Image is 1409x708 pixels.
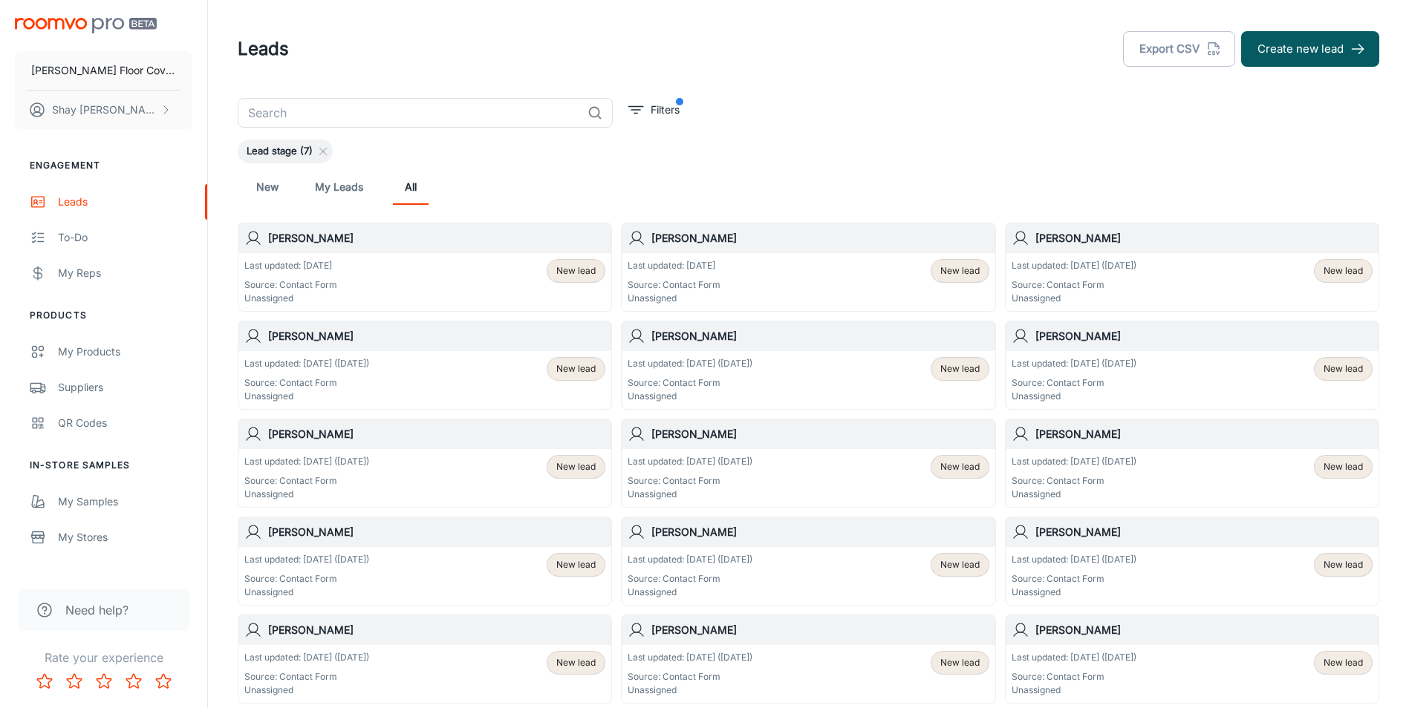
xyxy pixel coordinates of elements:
p: Last updated: [DATE] ([DATE]) [244,553,369,566]
p: Source: Contact Form [628,670,752,684]
h6: [PERSON_NAME] [1035,622,1373,638]
p: Last updated: [DATE] ([DATE]) [628,553,752,566]
p: Unassigned [244,390,369,403]
p: Unassigned [628,390,752,403]
p: Last updated: [DATE] ([DATE]) [1012,651,1136,664]
span: New lead [1324,362,1363,376]
a: [PERSON_NAME]Last updated: [DATE] ([DATE])Source: Contact FormUnassignedNew lead [621,321,995,410]
button: Rate 2 star [59,666,89,696]
p: Unassigned [1012,488,1136,501]
h1: Leads [238,36,289,62]
div: My Reps [58,265,192,281]
a: [PERSON_NAME]Last updated: [DATE]Source: Contact FormUnassignedNew lead [238,223,612,312]
div: To-do [58,229,192,246]
p: Last updated: [DATE] ([DATE]) [628,651,752,664]
p: Unassigned [244,488,369,501]
p: Unassigned [628,684,752,697]
p: Source: Contact Form [628,278,720,292]
p: Unassigned [1012,292,1136,305]
p: Unassigned [244,586,369,599]
button: filter [625,98,683,122]
h6: [PERSON_NAME] [268,230,605,246]
span: New lead [940,656,980,669]
a: [PERSON_NAME]Last updated: [DATE] ([DATE])Source: Contact FormUnassignedNew lead [1005,517,1379,606]
a: [PERSON_NAME]Last updated: [DATE] ([DATE])Source: Contact FormUnassignedNew lead [621,614,995,704]
a: [PERSON_NAME]Last updated: [DATE] ([DATE])Source: Contact FormUnassignedNew lead [1005,321,1379,410]
h6: [PERSON_NAME] [1035,328,1373,344]
p: Unassigned [244,684,369,697]
span: New lead [1324,656,1363,669]
p: Unassigned [1012,586,1136,599]
div: Lead stage (7) [238,140,333,163]
p: Source: Contact Form [244,278,337,292]
span: New lead [1324,264,1363,278]
button: [PERSON_NAME] Floor Covering [15,51,192,90]
h6: [PERSON_NAME] [651,230,989,246]
p: Last updated: [DATE] ([DATE]) [628,357,752,370]
h6: [PERSON_NAME] [1035,426,1373,442]
span: New lead [940,362,980,376]
p: Last updated: [DATE] ([DATE]) [244,357,369,370]
h6: [PERSON_NAME] [268,328,605,344]
h6: [PERSON_NAME] [268,524,605,540]
p: Last updated: [DATE] ([DATE]) [1012,553,1136,566]
p: Source: Contact Form [1012,474,1136,488]
a: [PERSON_NAME]Last updated: [DATE]Source: Contact FormUnassignedNew lead [621,223,995,312]
a: [PERSON_NAME]Last updated: [DATE] ([DATE])Source: Contact FormUnassignedNew lead [1005,419,1379,508]
button: Rate 1 star [30,666,59,696]
button: Create new lead [1241,31,1379,67]
p: Last updated: [DATE] ([DATE]) [628,455,752,468]
a: My Leads [315,169,363,205]
p: Last updated: [DATE] ([DATE]) [1012,259,1136,272]
p: Filters [651,102,680,118]
span: New lead [556,460,596,473]
h6: [PERSON_NAME] [651,426,989,442]
div: My Samples [58,494,192,510]
span: Lead stage (7) [238,144,322,159]
p: Source: Contact Form [1012,278,1136,292]
span: New lead [556,558,596,571]
span: New lead [1324,558,1363,571]
span: New lead [556,264,596,278]
p: Source: Contact Form [628,474,752,488]
h6: [PERSON_NAME] [651,328,989,344]
div: Suppliers [58,379,192,396]
span: New lead [556,362,596,376]
span: New lead [940,264,980,278]
a: [PERSON_NAME]Last updated: [DATE] ([DATE])Source: Contact FormUnassignedNew lead [238,419,612,508]
p: [PERSON_NAME] Floor Covering [31,62,176,79]
p: Last updated: [DATE] ([DATE]) [1012,455,1136,468]
a: New [250,169,285,205]
div: My Products [58,344,192,360]
h6: [PERSON_NAME] [1035,524,1373,540]
p: Source: Contact Form [244,474,369,488]
button: Shay [PERSON_NAME] [15,91,192,129]
a: [PERSON_NAME]Last updated: [DATE] ([DATE])Source: Contact FormUnassignedNew lead [238,614,612,704]
a: [PERSON_NAME]Last updated: [DATE] ([DATE])Source: Contact FormUnassignedNew lead [621,517,995,606]
div: My Stores [58,529,192,545]
span: Need help? [65,601,128,619]
p: Rate your experience [12,649,195,666]
button: Rate 4 star [119,666,149,696]
div: QR Codes [58,415,192,431]
p: Unassigned [244,292,337,305]
p: Source: Contact Form [1012,572,1136,586]
p: Source: Contact Form [244,376,369,390]
p: Last updated: [DATE] [628,259,720,272]
h6: [PERSON_NAME] [651,524,989,540]
p: Source: Contact Form [1012,670,1136,684]
span: New lead [940,558,980,571]
p: Last updated: [DATE] [244,259,337,272]
p: Last updated: [DATE] ([DATE]) [1012,357,1136,370]
p: Unassigned [1012,390,1136,403]
p: Source: Contact Form [1012,376,1136,390]
a: All [393,169,429,205]
img: Roomvo PRO Beta [15,18,157,33]
p: Last updated: [DATE] ([DATE]) [244,651,369,664]
p: Unassigned [628,488,752,501]
a: [PERSON_NAME]Last updated: [DATE] ([DATE])Source: Contact FormUnassignedNew lead [1005,223,1379,312]
span: New lead [1324,460,1363,473]
h6: [PERSON_NAME] [268,426,605,442]
div: Leads [58,194,192,210]
input: Search [238,98,582,128]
